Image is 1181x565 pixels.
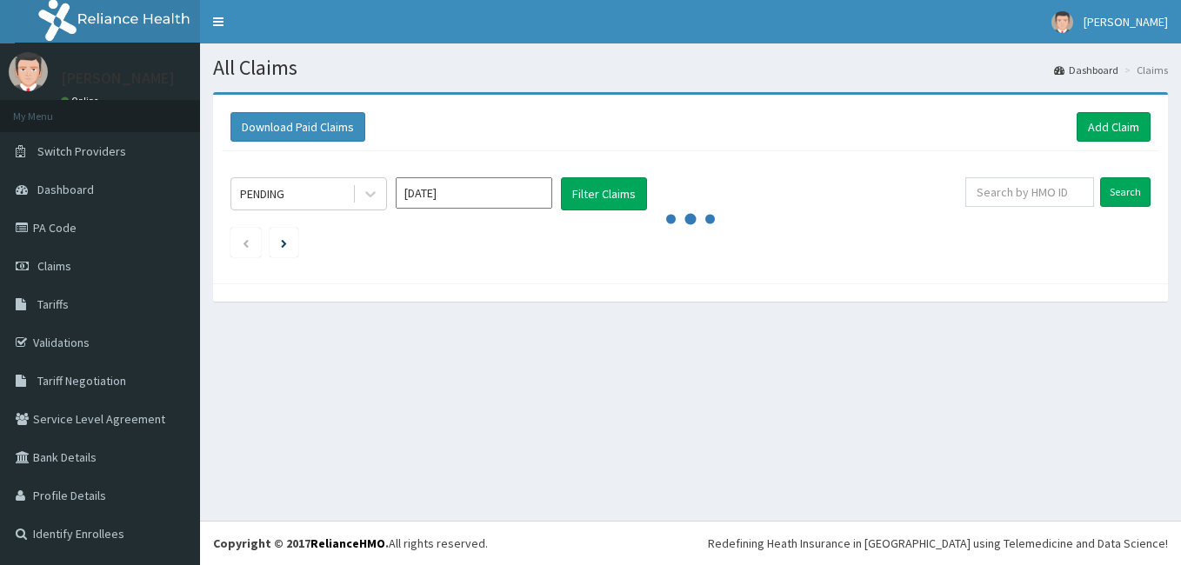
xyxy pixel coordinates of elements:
strong: Copyright © 2017 . [213,535,389,551]
a: Add Claim [1077,112,1151,142]
input: Select Month and Year [396,177,552,209]
span: Tariff Negotiation [37,373,126,389]
span: [PERSON_NAME] [1084,14,1168,30]
svg: audio-loading [664,193,717,245]
a: RelianceHMO [310,535,385,551]
button: Download Paid Claims [230,112,365,142]
p: [PERSON_NAME] [61,70,175,86]
a: Online [61,95,103,107]
footer: All rights reserved. [200,521,1181,565]
h1: All Claims [213,56,1168,79]
span: Claims [37,258,71,274]
span: Dashboard [37,182,94,197]
a: Next page [281,235,287,250]
button: Filter Claims [561,177,647,210]
a: Dashboard [1054,63,1118,77]
li: Claims [1120,63,1168,77]
img: User Image [9,52,48,91]
span: Tariffs [37,296,69,312]
a: Previous page [242,235,250,250]
img: User Image [1051,11,1073,33]
input: Search by HMO ID [965,177,1094,207]
span: Switch Providers [37,143,126,159]
input: Search [1100,177,1151,207]
div: PENDING [240,185,284,203]
div: Redefining Heath Insurance in [GEOGRAPHIC_DATA] using Telemedicine and Data Science! [708,535,1168,552]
